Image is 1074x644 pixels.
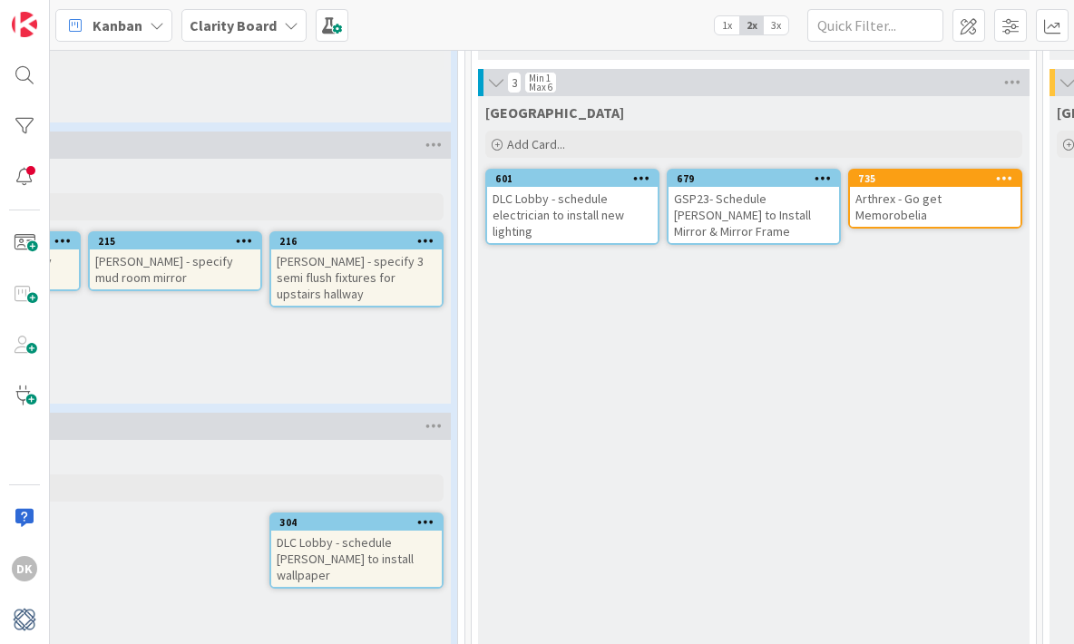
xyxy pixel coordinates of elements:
div: 679 [677,172,839,185]
span: Devon [485,103,624,122]
div: 679 [669,171,839,187]
b: Clarity Board [190,16,277,34]
div: GSP23- Schedule [PERSON_NAME] to Install Mirror & Mirror Frame [669,187,839,243]
div: 735 [858,172,1020,185]
span: 1x [715,16,739,34]
img: avatar [12,607,37,632]
span: Add Card... [507,136,565,152]
div: [PERSON_NAME] - specify mud room mirror [90,249,260,289]
div: 601DLC Lobby - schedule electrician to install new lighting [487,171,658,243]
span: 2x [739,16,764,34]
div: 215 [98,235,260,248]
span: 3 [507,72,522,93]
div: 216 [271,233,442,249]
div: 216[PERSON_NAME] - specify 3 semi flush fixtures for upstairs hallway [271,233,442,306]
div: 304 [271,514,442,531]
div: Min 1 [529,73,551,83]
span: 3x [764,16,788,34]
div: 215 [90,233,260,249]
div: 215[PERSON_NAME] - specify mud room mirror [90,233,260,289]
div: 304 [279,516,442,529]
div: 735 [850,171,1020,187]
div: 216 [279,235,442,248]
div: DLC Lobby - schedule [PERSON_NAME] to install wallpaper [271,531,442,587]
div: 601 [487,171,658,187]
div: Arthrex - Go get Memorobelia [850,187,1020,227]
div: DK [12,556,37,581]
input: Quick Filter... [807,9,943,42]
div: Max 6 [529,83,552,92]
div: 304DLC Lobby - schedule [PERSON_NAME] to install wallpaper [271,514,442,587]
div: 735Arthrex - Go get Memorobelia [850,171,1020,227]
div: [PERSON_NAME] - specify 3 semi flush fixtures for upstairs hallway [271,249,442,306]
div: DLC Lobby - schedule electrician to install new lighting [487,187,658,243]
img: Visit kanbanzone.com [12,12,37,37]
div: 679GSP23- Schedule [PERSON_NAME] to Install Mirror & Mirror Frame [669,171,839,243]
span: Kanban [93,15,142,36]
div: 601 [495,172,658,185]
